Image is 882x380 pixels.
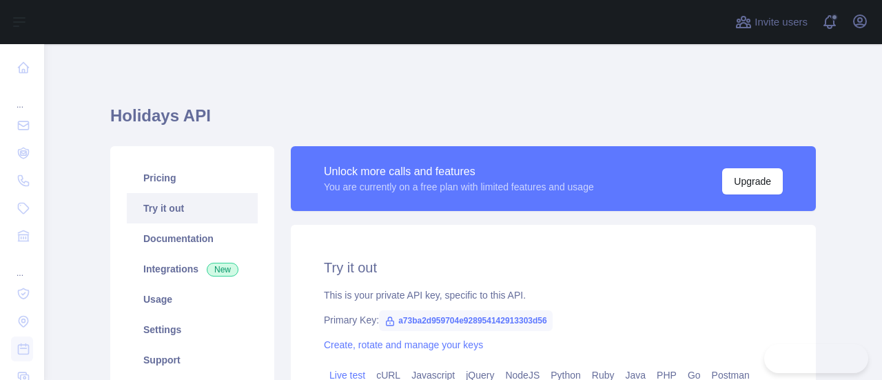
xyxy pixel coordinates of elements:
[127,223,258,254] a: Documentation
[324,163,594,180] div: Unlock more calls and features
[127,163,258,193] a: Pricing
[207,263,238,277] span: New
[764,344,868,373] iframe: Toggle Customer Support
[732,11,810,33] button: Invite users
[127,314,258,345] a: Settings
[324,313,783,327] div: Primary Key:
[127,193,258,223] a: Try it out
[324,258,783,277] h2: Try it out
[379,310,553,331] span: a73ba2d959704e928954142913303d56
[127,345,258,375] a: Support
[755,14,808,30] span: Invite users
[324,288,783,302] div: This is your private API key, specific to this API.
[722,168,783,194] button: Upgrade
[324,180,594,194] div: You are currently on a free plan with limited features and usage
[11,83,33,110] div: ...
[127,284,258,314] a: Usage
[11,251,33,279] div: ...
[110,105,816,138] h1: Holidays API
[324,339,483,350] a: Create, rotate and manage your keys
[127,254,258,284] a: Integrations New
